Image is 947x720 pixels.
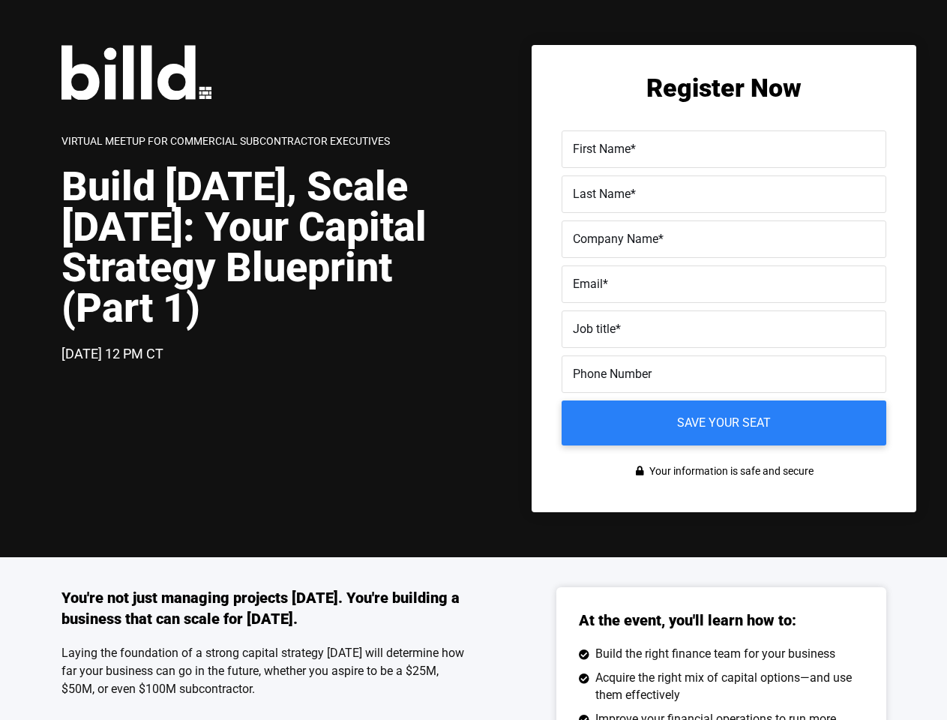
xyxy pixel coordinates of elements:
span: [DATE] 12 PM CT [61,346,163,361]
h3: You're not just managing projects [DATE]. You're building a business that can scale for [DATE]. [61,587,474,629]
h1: Build [DATE], Scale [DATE]: Your Capital Strategy Blueprint (Part 1) [61,166,474,328]
p: Laying the foundation of a strong capital strategy [DATE] will determine how far your business ca... [61,644,474,698]
span: Job title [573,322,616,336]
h2: Register Now [562,75,886,100]
h3: At the event, you'll learn how to: [579,610,796,631]
span: Last Name [573,187,631,201]
span: First Name [573,142,631,156]
span: Acquire the right mix of capital options—and use them effectively [592,670,864,703]
span: Company Name [573,232,658,246]
span: Phone Number [573,367,652,381]
span: Your information is safe and secure [646,460,814,482]
span: Build the right finance team for your business [592,646,835,662]
span: Virtual Meetup for Commercial Subcontractor Executives [61,135,390,147]
span: Email [573,277,603,291]
input: Save your seat [562,400,886,445]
